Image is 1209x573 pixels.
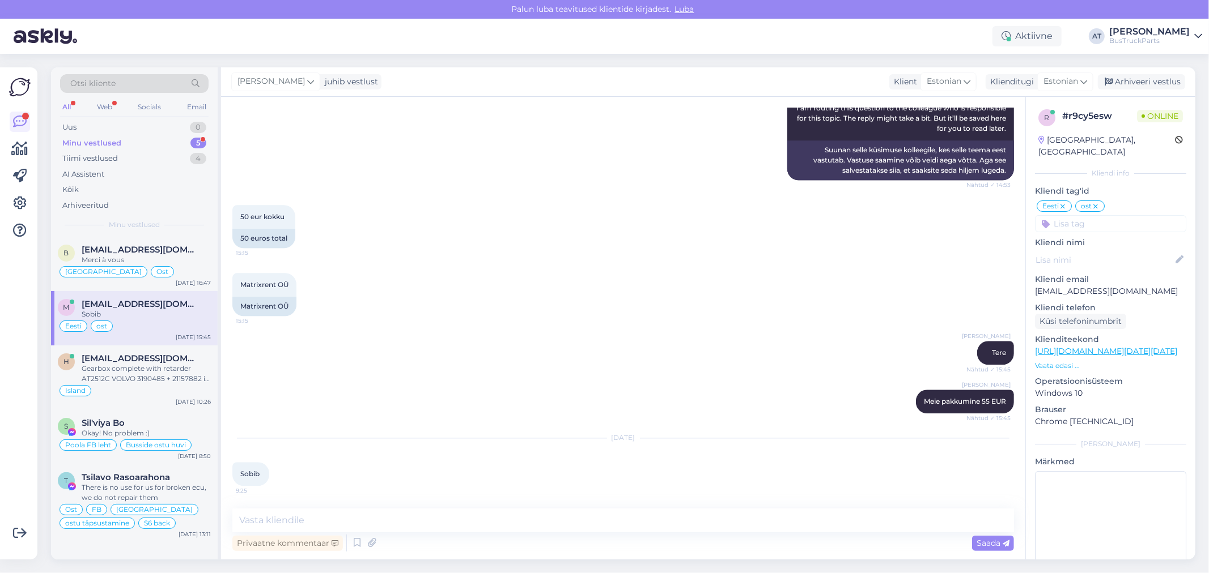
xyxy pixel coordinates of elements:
[116,506,193,513] span: [GEOGRAPHIC_DATA]
[156,268,168,275] span: Ost
[986,76,1034,88] div: Klienditugi
[64,249,69,257] span: b
[190,138,206,149] div: 5
[82,353,200,364] span: Haffi@trukkur.is
[82,418,125,428] span: Sil'viya Bo
[190,122,206,133] div: 0
[65,520,129,527] span: ostu täpsustamine
[966,414,1011,422] span: Nähtud ✓ 15:45
[1035,361,1186,371] p: Vaata edasi ...
[1035,456,1186,468] p: Märkmed
[796,104,1008,132] span: I am routing this question to the colleague who is responsible for this topic. The reply might ta...
[1081,203,1092,209] span: ost
[232,536,343,551] div: Privaatne kommentaar
[992,348,1006,357] span: Tere
[236,317,278,325] span: 15:15
[82,309,211,319] div: Sobib
[1137,110,1183,122] span: Online
[237,75,305,88] span: [PERSON_NAME]
[62,153,118,164] div: Tiimi vestlused
[65,422,69,430] span: S
[1042,203,1059,209] span: Eesti
[92,506,101,513] span: FB
[962,380,1011,389] span: [PERSON_NAME]
[176,333,211,341] div: [DATE] 15:45
[1035,416,1186,427] p: Chrome [TECHNICAL_ID]
[179,530,211,538] div: [DATE] 13:11
[70,78,116,89] span: Otsi kliente
[82,472,170,482] span: Tsilavo Rasoarahona
[1089,28,1105,44] div: AT
[1035,439,1186,449] div: [PERSON_NAME]
[1038,134,1175,158] div: [GEOGRAPHIC_DATA], [GEOGRAPHIC_DATA]
[320,76,378,88] div: juhib vestlust
[62,200,109,211] div: Arhiveeritud
[63,357,69,366] span: H
[1035,273,1186,285] p: Kliendi email
[176,397,211,406] div: [DATE] 10:26
[240,469,260,478] span: Sobib
[82,245,200,255] span: bidou.jpr@gmail.com
[240,280,289,289] span: Matrixrent OÜ
[1035,215,1186,232] input: Lisa tag
[135,100,163,114] div: Socials
[232,433,1014,443] div: [DATE]
[95,100,114,114] div: Web
[190,153,206,164] div: 4
[126,442,186,448] span: Busside ostu huvi
[1035,237,1186,249] p: Kliendi nimi
[1035,168,1186,178] div: Kliendi info
[924,397,1006,405] span: Meie pakkumine 55 EUR
[1035,285,1186,297] p: [EMAIL_ADDRESS][DOMAIN_NAME]
[62,138,121,149] div: Minu vestlused
[1062,109,1137,123] div: # r9cy5esw
[176,279,211,287] div: [DATE] 16:47
[96,323,107,330] span: ost
[144,520,170,527] span: S6 back
[787,140,1014,180] div: Suunan selle küsimuse kolleegile, kes selle teema eest vastutab. Vastuse saamine võib veidi aega ...
[962,332,1011,340] span: [PERSON_NAME]
[65,323,82,330] span: Eesti
[966,181,1011,189] span: Nähtud ✓ 14:53
[82,255,211,265] div: Merci à vous
[65,442,111,448] span: Poola FB leht
[9,76,31,98] img: Askly Logo
[1035,346,1177,356] a: [URL][DOMAIN_NAME][DATE][DATE]
[62,184,79,195] div: Kõik
[82,482,211,503] div: There is no use for us for broken ecu, we do not repair them
[1035,314,1126,329] div: Küsi telefoninumbrit
[1045,113,1050,122] span: r
[1035,333,1186,345] p: Klienditeekond
[1036,254,1173,266] input: Lisa nimi
[236,249,278,257] span: 15:15
[992,26,1062,46] div: Aktiivne
[1109,36,1190,45] div: BusTruckParts
[1109,27,1190,36] div: [PERSON_NAME]
[1035,375,1186,387] p: Operatsioonisüsteem
[63,303,70,311] span: m
[232,229,295,248] div: 50 euros total
[109,220,160,230] span: Minu vestlused
[62,122,77,133] div: Uus
[240,212,285,221] span: 50 eur kokku
[82,428,211,438] div: Okay! No problem :)
[236,486,278,495] span: 9:25
[65,387,86,394] span: Island
[65,268,142,275] span: [GEOGRAPHIC_DATA]
[185,100,209,114] div: Email
[232,297,296,316] div: Matrixrent OÜ
[927,75,961,88] span: Estonian
[82,299,200,309] span: matrixbussid@gmail.com
[889,76,917,88] div: Klient
[1035,387,1186,399] p: Windows 10
[1035,404,1186,416] p: Brauser
[1035,302,1186,314] p: Kliendi telefon
[1098,74,1185,89] div: Arhiveeri vestlus
[1109,27,1202,45] a: [PERSON_NAME]BusTruckParts
[178,452,211,460] div: [DATE] 8:50
[977,538,1009,548] span: Saada
[60,100,73,114] div: All
[82,364,211,384] div: Gearbox complete with retarder AT2512C VOLVO 3190485 + 21157882 is available
[65,506,77,513] span: Ost
[1043,75,1078,88] span: Estonian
